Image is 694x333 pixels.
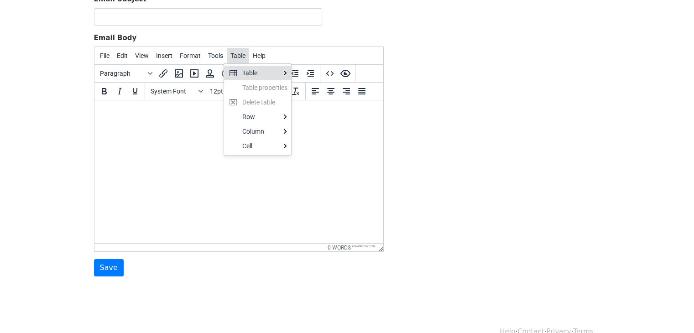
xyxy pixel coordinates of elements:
[354,83,370,99] button: Justify
[253,52,266,59] span: Help
[180,52,201,59] span: Format
[328,245,351,251] button: 0 words
[208,52,223,59] span: Tools
[117,52,128,59] span: Edit
[151,88,195,95] span: System Font
[94,33,137,43] label: Email Body
[112,83,127,99] button: Italic
[96,66,156,81] button: Blocks
[224,109,291,124] div: Row
[224,66,291,80] div: Table
[338,66,353,81] button: Preview
[288,83,303,99] button: Clear formatting
[94,259,124,276] input: Save
[303,66,318,81] button: Increase indent
[376,244,383,251] div: Resize
[242,111,279,122] div: Row
[206,83,238,99] button: Font sizes
[96,83,112,99] button: Bold
[135,52,149,59] span: View
[210,88,230,95] span: 12pt
[322,66,338,81] button: Source code
[242,140,279,151] div: Cell
[224,124,291,139] div: Column
[202,66,218,81] button: Insert template
[242,82,287,93] div: Table properties
[171,66,187,81] button: Insert/edit image
[224,95,291,109] div: Delete table
[127,83,143,99] button: Underline
[94,100,383,243] iframe: Rich Text Area. Press ALT-0 for help.
[287,66,303,81] button: Decrease indent
[648,289,694,333] iframe: Chat Widget
[242,68,279,78] div: Table
[352,245,376,248] a: Powered by Tiny
[100,70,145,77] span: Paragraph
[147,83,206,99] button: Fonts
[100,52,110,59] span: File
[187,66,202,81] button: Insert/edit media
[230,52,245,59] span: Table
[308,83,323,99] button: Align left
[156,66,171,81] button: Insert/edit link
[224,139,291,153] div: Cell
[218,66,233,81] button: Emoticons
[339,83,354,99] button: Align right
[156,52,172,59] span: Insert
[242,126,279,137] div: Column
[224,80,291,95] div: Table properties
[242,97,287,108] div: Delete table
[323,83,339,99] button: Align center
